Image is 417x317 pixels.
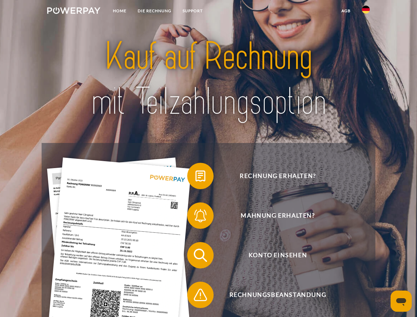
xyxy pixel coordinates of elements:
a: SUPPORT [177,5,208,17]
span: Rechnungsbeanstandung [197,282,359,308]
button: Mahnung erhalten? [187,202,359,229]
button: Konto einsehen [187,242,359,268]
span: Konto einsehen [197,242,359,268]
img: de [362,6,370,14]
img: title-powerpay_de.svg [63,32,354,126]
img: qb_bell.svg [192,207,209,224]
button: Rechnung erhalten? [187,163,359,189]
button: Rechnungsbeanstandung [187,282,359,308]
img: logo-powerpay-white.svg [47,7,100,14]
a: Home [107,5,132,17]
img: qb_warning.svg [192,287,209,303]
img: qb_search.svg [192,247,209,264]
a: DIE RECHNUNG [132,5,177,17]
a: agb [336,5,356,17]
span: Mahnung erhalten? [197,202,359,229]
span: Rechnung erhalten? [197,163,359,189]
iframe: Schaltfläche zum Öffnen des Messaging-Fensters [391,291,412,312]
img: qb_bill.svg [192,168,209,184]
